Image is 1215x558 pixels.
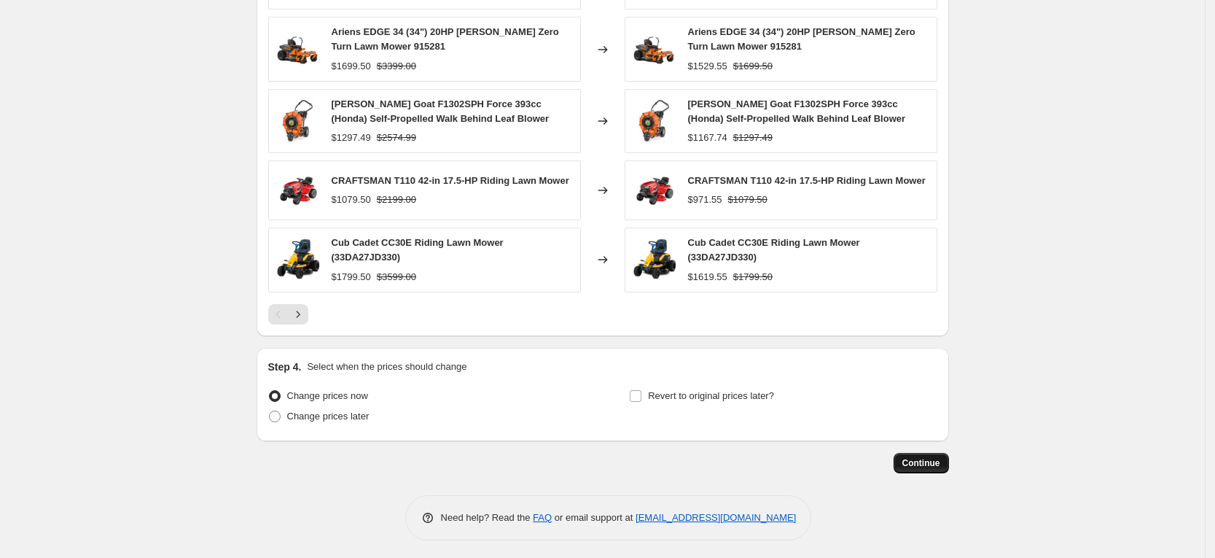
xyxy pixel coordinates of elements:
[894,453,949,473] button: Continue
[533,512,552,523] a: FAQ
[276,28,320,71] img: Screenshot_1_1fd284ce-ec40-4a9a-8f8d-83bb15620af0_80x.jpg
[688,26,915,52] span: Ariens EDGE 34 (34") 20HP [PERSON_NAME] Zero Turn Lawn Mower 915281
[332,131,371,145] div: $1297.49
[728,193,767,207] strike: $1079.50
[441,512,534,523] span: Need help? Read the
[288,304,308,325] button: Next
[636,512,796,523] a: [EMAIL_ADDRESS][DOMAIN_NAME]
[688,59,727,74] div: $1529.55
[733,270,773,284] strike: $1799.50
[276,168,320,212] img: Screenshot_1_dcb1d4bd-2a4c-44a3-9211-7e03497073e4_80x.jpg
[287,411,370,422] span: Change prices later
[332,98,550,124] span: [PERSON_NAME] Goat F1302SPH Force 393cc (Honda) Self-Propelled Walk Behind Leaf Blower
[552,512,636,523] span: or email support at
[332,59,371,74] div: $1699.50
[307,360,466,374] p: Select when the prices should change
[688,175,926,186] span: CRAFTSMAN T110 42-in 17.5-HP Riding Lawn Mower
[287,390,368,401] span: Change prices now
[377,193,416,207] strike: $2199.00
[276,238,320,282] img: Cub_Cadet_CC30E_2000x2000_2_80x.jpg
[332,175,569,186] span: CRAFTSMAN T110 42-in 17.5-HP Riding Lawn Mower
[268,304,308,325] nav: Pagination
[633,99,676,143] img: Screenshot_1_557daa2f-c9b6-48e7-8ca4-90435a4680de_80x.jpg
[688,131,727,145] div: $1167.74
[377,131,416,145] strike: $2574.99
[633,168,676,212] img: Screenshot_1_dcb1d4bd-2a4c-44a3-9211-7e03497073e4_80x.jpg
[377,270,416,284] strike: $3599.00
[332,193,371,207] div: $1079.50
[268,360,302,374] h2: Step 4.
[648,390,774,401] span: Revert to original prices later?
[688,98,906,124] span: [PERSON_NAME] Goat F1302SPH Force 393cc (Honda) Self-Propelled Walk Behind Leaf Blower
[688,193,722,207] div: $971.55
[688,237,860,263] span: Cub Cadet CC30E Riding Lawn Mower (33DA27JD330)
[633,238,676,282] img: Cub_Cadet_CC30E_2000x2000_2_80x.jpg
[332,270,371,284] div: $1799.50
[332,26,559,52] span: Ariens EDGE 34 (34") 20HP [PERSON_NAME] Zero Turn Lawn Mower 915281
[902,457,940,469] span: Continue
[688,270,727,284] div: $1619.55
[332,237,504,263] span: Cub Cadet CC30E Riding Lawn Mower (33DA27JD330)
[276,99,320,143] img: Screenshot_1_557daa2f-c9b6-48e7-8ca4-90435a4680de_80x.jpg
[733,59,773,74] strike: $1699.50
[633,28,676,71] img: Screenshot_1_1fd284ce-ec40-4a9a-8f8d-83bb15620af0_80x.jpg
[377,59,416,74] strike: $3399.00
[733,131,773,145] strike: $1297.49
